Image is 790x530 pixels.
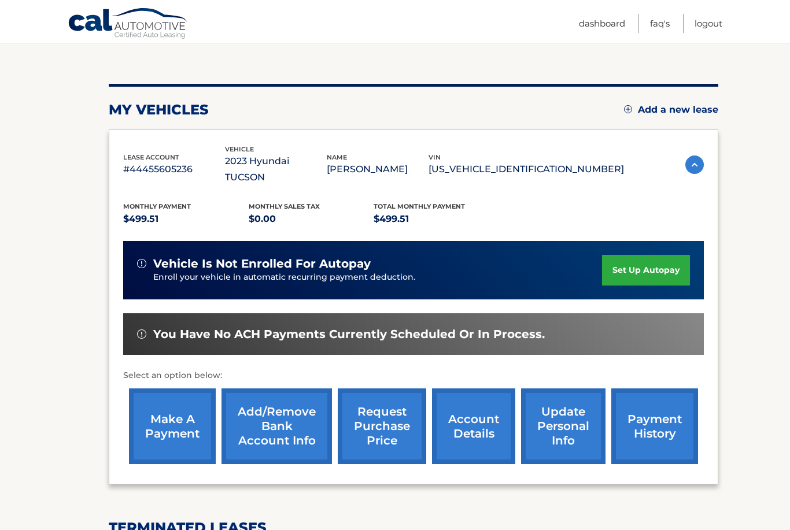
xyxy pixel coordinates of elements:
[249,202,320,210] span: Monthly sales Tax
[222,388,332,464] a: Add/Remove bank account info
[429,161,624,177] p: [US_VEHICLE_IDENTIFICATION_NUMBER]
[123,153,179,161] span: lease account
[695,14,722,33] a: Logout
[579,14,625,33] a: Dashboard
[429,153,441,161] span: vin
[109,101,209,118] h2: my vehicles
[327,161,429,177] p: [PERSON_NAME]
[338,388,426,464] a: request purchase price
[685,155,704,174] img: accordion-active.svg
[123,369,704,383] p: Select an option below:
[624,104,718,116] a: Add a new lease
[123,202,191,210] span: Monthly Payment
[602,255,690,286] a: set up autopay
[650,14,670,33] a: FAQ's
[624,105,632,113] img: add.svg
[153,257,371,271] span: vehicle is not enrolled for autopay
[225,145,254,153] span: vehicle
[137,259,146,268] img: alert-white.svg
[521,388,606,464] a: update personal info
[225,153,327,186] p: 2023 Hyundai TUCSON
[129,388,216,464] a: make a payment
[374,202,465,210] span: Total Monthly Payment
[432,388,515,464] a: account details
[68,8,189,41] a: Cal Automotive
[327,153,347,161] span: name
[249,211,374,227] p: $0.00
[153,271,602,284] p: Enroll your vehicle in automatic recurring payment deduction.
[123,161,225,177] p: #44455605236
[137,329,146,339] img: alert-white.svg
[153,327,545,342] span: You have no ACH payments currently scheduled or in process.
[611,388,698,464] a: payment history
[123,211,249,227] p: $499.51
[374,211,499,227] p: $499.51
